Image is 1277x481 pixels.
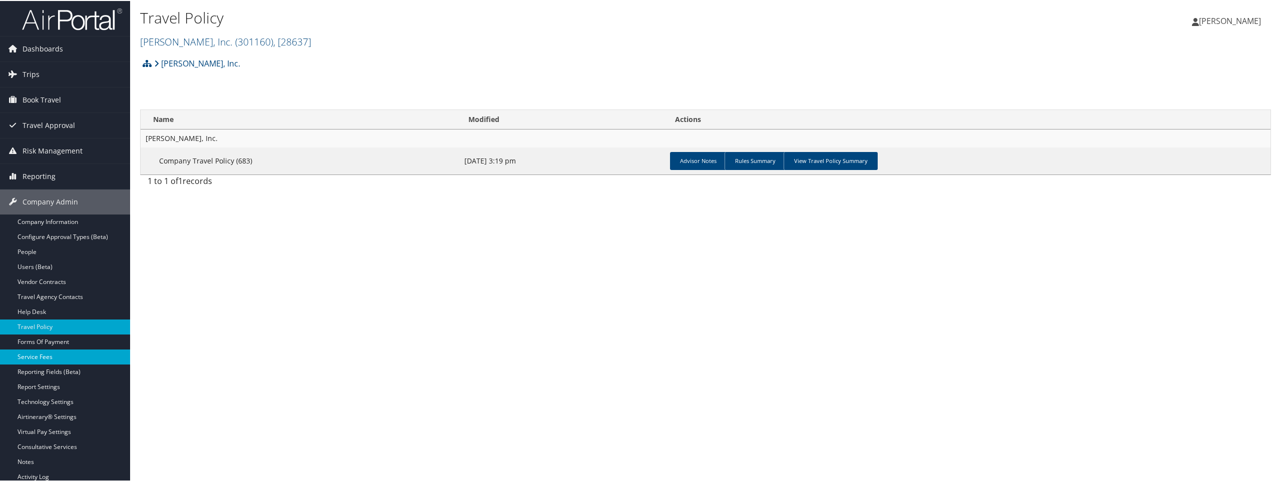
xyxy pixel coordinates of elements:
[1199,14,1261,25] span: [PERSON_NAME]
[784,151,878,169] a: View Travel Policy Summary
[140,6,894,27] h1: Travel Policy
[22,6,122,30] img: airportal-logo.png
[148,174,415,191] div: 1 to 1 of records
[235,34,273,47] span: ( 301160 )
[140,34,311,47] a: [PERSON_NAME], Inc.
[23,86,61,111] span: Book Travel
[459,109,667,128] th: Modified: activate to sort column ascending
[141,109,459,128] th: Name: activate to sort column ascending
[154,52,240,72] a: [PERSON_NAME], Inc.
[23,188,78,213] span: Company Admin
[459,146,667,173] td: [DATE] 3:19 pm
[725,151,786,169] a: Rules Summary
[141,146,459,173] td: Company Travel Policy (683)
[23,112,75,137] span: Travel Approval
[670,151,727,169] a: Advisor Notes
[1192,5,1271,35] a: [PERSON_NAME]
[23,61,40,86] span: Trips
[141,128,1270,146] td: [PERSON_NAME], Inc.
[178,174,183,185] span: 1
[23,137,83,162] span: Risk Management
[23,163,56,188] span: Reporting
[273,34,311,47] span: , [ 28637 ]
[666,109,1270,128] th: Actions
[23,35,63,60] span: Dashboards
